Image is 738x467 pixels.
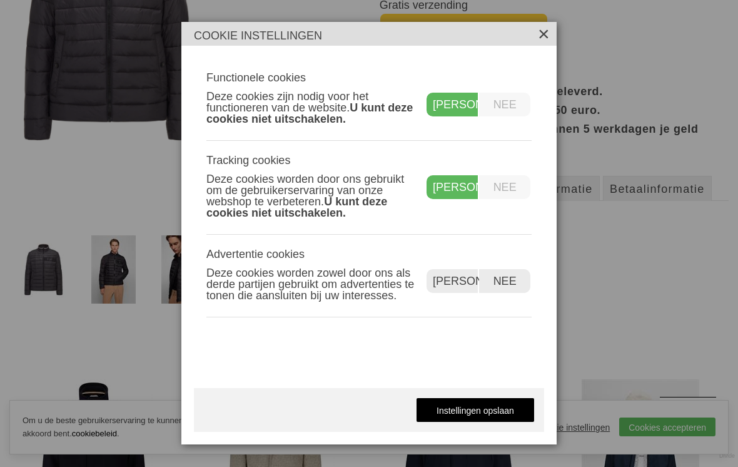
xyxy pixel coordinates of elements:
strong: U kunt deze cookies niet uitschakelen. [206,195,387,219]
h3: Advertentie cookies [206,247,417,261]
p: Deze cookies zijn nodig voor het functioneren van de website. [206,91,417,125]
strong: U kunt deze cookies niet uitschakelen. [206,101,413,125]
label: [PERSON_NAME] [427,93,478,116]
div: Cookie instellingen [181,22,557,46]
label: Nee [479,269,530,293]
label: Nee [479,93,530,116]
h3: Functionele cookies [206,71,417,85]
p: Deze cookies worden door ons gebruikt om de gebruikerservaring van onze webshop te verbeteren. [206,173,417,218]
a: Instellingen opslaan [416,398,535,423]
a: × [538,26,550,39]
label: [PERSON_NAME] [427,175,478,199]
h3: Tracking cookies [206,153,417,167]
p: Deze cookies worden zowel door ons als derde partijen gebruikt om advertenties te tonen die aansl... [206,267,417,301]
label: Nee [479,175,530,199]
label: [PERSON_NAME] [427,269,478,293]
